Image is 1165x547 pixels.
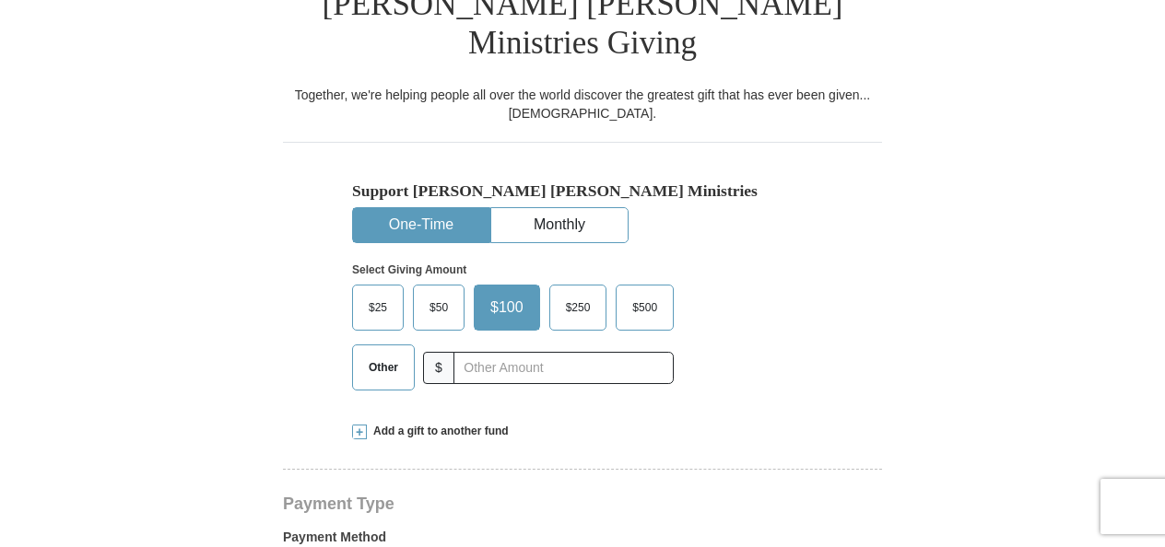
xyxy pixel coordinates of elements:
[353,208,489,242] button: One-Time
[352,181,813,201] h5: Support [PERSON_NAME] [PERSON_NAME] Ministries
[491,208,628,242] button: Monthly
[359,354,407,381] span: Other
[423,352,454,384] span: $
[481,294,533,321] span: $100
[367,424,509,439] span: Add a gift to another fund
[283,496,882,511] h4: Payment Type
[453,352,674,384] input: Other Amount
[359,294,396,321] span: $25
[420,294,457,321] span: $50
[623,294,666,321] span: $500
[352,263,466,276] strong: Select Giving Amount
[283,86,882,122] div: Together, we're helping people all over the world discover the greatest gift that has ever been g...
[557,294,600,321] span: $250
